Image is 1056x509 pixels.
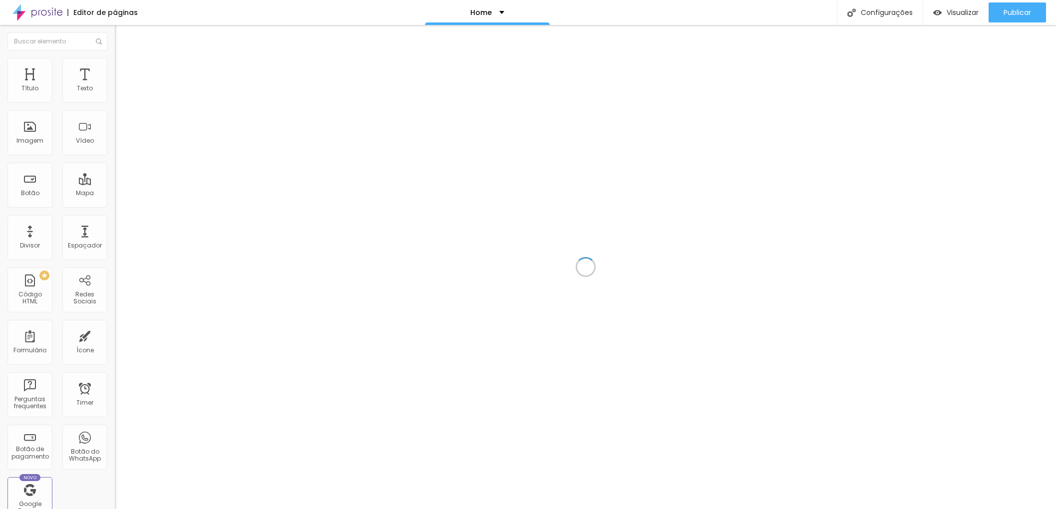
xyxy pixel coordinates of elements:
div: Botão [21,190,39,197]
div: Título [21,85,38,92]
button: Visualizar [923,2,989,22]
div: Timer [76,399,93,406]
div: Espaçador [68,242,102,249]
div: Imagem [16,137,43,144]
p: Home [470,9,492,16]
button: Publicar [989,2,1046,22]
div: Editor de páginas [67,9,138,16]
img: Icone [847,8,856,17]
div: Botão do WhatsApp [65,448,104,463]
div: Vídeo [76,137,94,144]
img: view-1.svg [933,8,942,17]
div: Formulário [13,347,46,354]
div: Redes Sociais [65,291,104,305]
div: Ícone [76,347,94,354]
div: Botão de pagamento [10,446,49,460]
div: Código HTML [10,291,49,305]
div: Texto [77,85,93,92]
span: Visualizar [947,8,979,16]
img: Icone [96,38,102,44]
div: Perguntas frequentes [10,396,49,410]
span: Publicar [1004,8,1031,16]
input: Buscar elemento [7,32,107,50]
div: Divisor [20,242,40,249]
div: Mapa [76,190,94,197]
div: Novo [19,474,41,481]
